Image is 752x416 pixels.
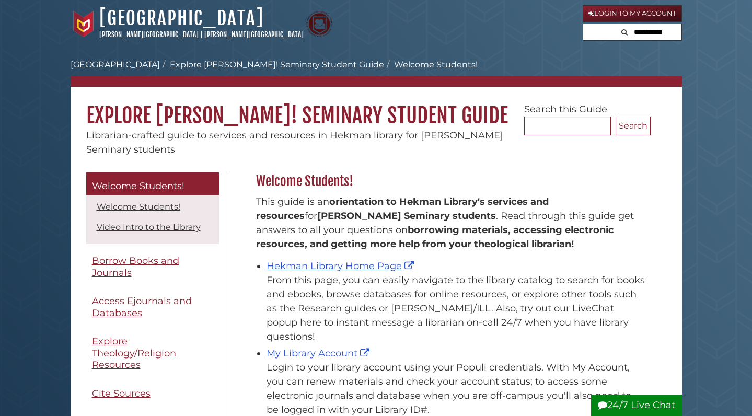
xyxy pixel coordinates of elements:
[86,249,219,284] a: Borrow Books and Journals
[97,222,201,232] a: Video Intro to the Library
[170,60,384,70] a: Explore [PERSON_NAME]! Seminary Student Guide
[71,11,97,37] img: Calvin University
[71,60,160,70] a: [GEOGRAPHIC_DATA]
[251,173,651,190] h2: Welcome Students!
[256,196,634,250] span: This guide is an for . Read through this guide get answers to all your questions on
[306,11,332,37] img: Calvin Theological Seminary
[204,30,304,39] a: [PERSON_NAME][GEOGRAPHIC_DATA]
[86,290,219,325] a: Access Ejournals and Databases
[616,117,651,135] button: Search
[384,59,478,71] li: Welcome Students!
[86,382,219,406] a: Cite Sources
[92,388,151,399] span: Cite Sources
[317,210,496,222] strong: [PERSON_NAME] Seminary students
[86,330,219,377] a: Explore Theology/Religion Resources
[591,395,682,416] button: 24/7 Live Chat
[200,30,203,39] span: |
[92,336,176,371] span: Explore Theology/Religion Resources
[267,348,372,359] a: My Library Account
[92,180,184,192] span: Welcome Students!
[71,87,682,129] h1: Explore [PERSON_NAME]! Seminary Student Guide
[621,29,628,36] i: Search
[583,5,682,22] a: Login to My Account
[267,260,417,272] a: Hekman Library Home Page
[618,24,631,38] button: Search
[92,255,179,279] span: Borrow Books and Journals
[86,172,219,195] a: Welcome Students!
[99,30,199,39] a: [PERSON_NAME][GEOGRAPHIC_DATA]
[92,295,192,319] span: Access Ejournals and Databases
[256,196,549,222] strong: orientation to Hekman Library's services and resources
[256,224,614,250] b: borrowing materials, accessing electronic resources, and getting more help from your theological ...
[86,130,503,155] span: Librarian-crafted guide to services and resources in Hekman library for [PERSON_NAME] Seminary st...
[267,273,645,344] div: From this page, you can easily navigate to the library catalog to search for books and ebooks, br...
[71,59,682,87] nav: breadcrumb
[99,7,264,30] a: [GEOGRAPHIC_DATA]
[97,202,180,212] a: Welcome Students!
